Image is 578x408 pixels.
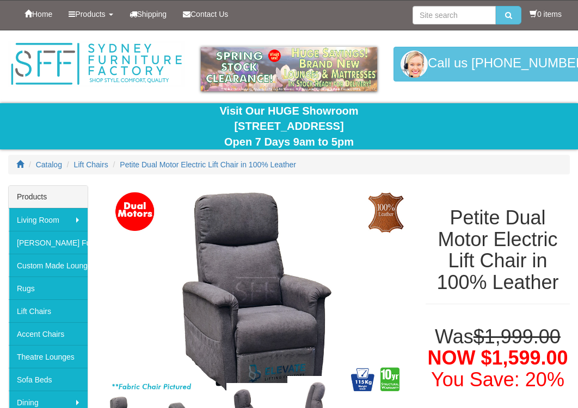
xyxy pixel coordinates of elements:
[201,47,377,91] img: spring-sale.gif
[9,345,88,368] a: Theatre Lounges
[32,10,52,18] span: Home
[16,1,60,28] a: Home
[120,160,296,169] a: Petite Dual Motor Electric Lift Chair in 100% Leather
[137,10,167,18] span: Shipping
[427,347,568,369] span: NOW $1,599.00
[474,325,561,348] del: $1,999.00
[9,231,88,254] a: [PERSON_NAME] Furniture
[74,160,108,169] a: Lift Chairs
[60,1,121,28] a: Products
[9,208,88,231] a: Living Room
[9,299,88,322] a: Lift Chairs
[9,368,88,391] a: Sofa Beds
[121,1,175,28] a: Shipping
[36,160,62,169] a: Catalog
[426,207,570,293] h1: Petite Dual Motor Electric Lift Chair in 100% Leather
[8,41,185,87] img: Sydney Furniture Factory
[8,103,570,150] div: Visit Our HUGE Showroom [STREET_ADDRESS] Open 7 Days 9am to 5pm
[9,186,88,208] div: Products
[413,6,496,24] input: Site search
[75,10,105,18] span: Products
[9,322,88,345] a: Accent Chairs
[9,254,88,277] a: Custom Made Lounges
[175,1,236,28] a: Contact Us
[431,368,564,391] font: You Save: 20%
[426,326,570,391] h1: Was
[530,9,562,20] li: 0 items
[9,277,88,299] a: Rugs
[190,10,228,18] span: Contact Us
